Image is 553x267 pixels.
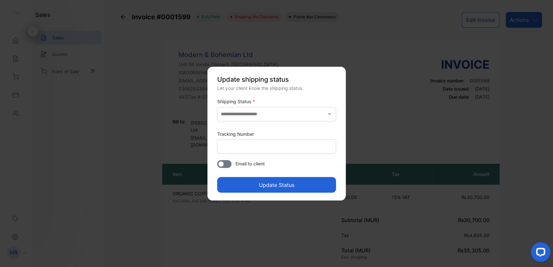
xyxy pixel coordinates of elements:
[217,130,254,137] label: Tracking Number
[217,177,336,192] button: Update Status
[235,160,265,167] span: Email to client
[526,240,553,267] iframe: LiveChat chat widget
[217,98,336,105] label: Shipping Status
[217,85,336,91] div: Let your client know the shipping status
[217,75,336,84] p: Update shipping status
